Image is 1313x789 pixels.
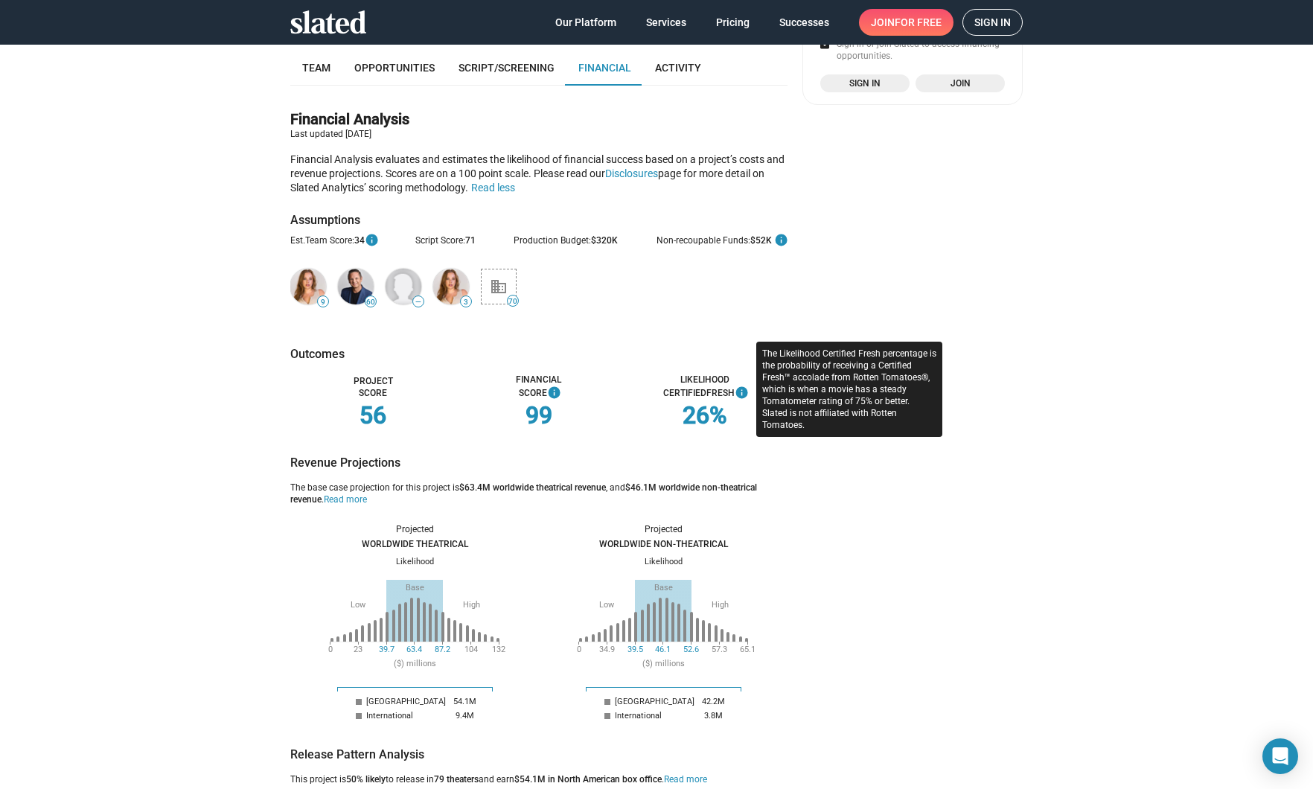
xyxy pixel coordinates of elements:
div: 63.4 [406,645,422,654]
div: 26% [622,400,788,432]
span: 60 [365,298,376,307]
a: Opportunities [342,50,447,86]
a: Script/Screening [447,50,566,86]
a: Successes [767,9,841,36]
span: Sign in [829,76,901,91]
div: [GEOGRAPHIC_DATA] [611,694,698,709]
img: Paige Sciarrino Writer [433,269,469,304]
div: Low [599,600,614,611]
span: Non-recoupable Funds: [656,235,750,246]
div: Low [351,600,365,611]
span: $320K [591,235,618,246]
div: Revenue Projections [290,455,788,470]
div: 104 [464,645,478,654]
div: Projected [330,524,499,536]
div: Projected [578,524,748,536]
button: Read more [324,494,367,506]
a: Sign in [820,74,910,92]
span: Services [646,9,686,36]
div: Sign in or join Slated to access financing opportunities. [820,39,1005,63]
div: Project Score [290,376,456,400]
span: Opportunities [354,62,435,74]
span: Financial Analysis evaluates and estimates the likelihood of financial success based on a project... [290,153,785,193]
div: 87.2 [435,645,450,654]
span: Score [519,388,559,398]
img: John C. Hall Producer [338,269,374,304]
span: Script/Screening [459,62,555,74]
span: $52K [750,235,772,246]
div: Base [406,583,424,594]
div: Financial [456,374,622,400]
div: 54.1M [450,694,480,709]
mat-icon: business_black [490,278,508,296]
mat-icon: info [735,383,749,403]
span: $54.1M in North American box office [514,774,662,785]
strong: Outcomes [290,347,345,361]
mat-icon: info [774,231,788,251]
mat-icon: info [547,383,561,403]
div: 132 [492,645,505,654]
div: Likelihood Certified [622,374,788,400]
span: Pricing [716,9,750,36]
div: 57.3 [712,645,727,654]
span: for free [895,9,942,36]
a: Sign in [962,9,1023,36]
span: 70 [508,297,518,306]
span: 9 [318,298,328,307]
span: Fresh [706,388,747,398]
a: Team [290,50,342,86]
button: Read less [471,181,515,195]
div: High [463,600,480,611]
button: Read more [664,774,707,786]
div: 99 [456,400,622,432]
span: Production Budget: [514,235,591,246]
span: — [413,298,424,306]
span: $63.4M worldwide theatrical revenue [459,482,606,493]
a: Pricing [704,9,761,36]
div: Base [654,583,673,594]
span: 3 [461,298,471,307]
div: Worldwide Theatrical [330,539,499,551]
div: Worldwide Non-Theatrical [578,539,748,551]
div: 39.5 [627,645,643,654]
span: 34 [354,235,377,246]
div: 0 [328,645,333,654]
div: 0 [577,645,581,654]
a: Activity [643,50,713,86]
a: Financial [566,50,643,86]
strong: Assumptions [290,213,360,227]
div: 34.9 [599,645,615,654]
span: Our Platform [555,9,616,36]
a: Join [916,74,1005,92]
span: Sign in [974,10,1011,35]
span: $46.1M worldwide non-theatrical revenue [290,482,757,505]
div: International [362,709,450,723]
div: 52.6 [683,645,699,654]
span: Script Score: [415,235,465,246]
div: The base case projection for this project is , and . [290,482,788,506]
mat-icon: info [365,231,379,251]
span: Join [924,76,996,91]
span: 79 theaters [434,774,479,785]
div: ($) millions [394,659,436,670]
div: 46.1 [655,645,671,654]
a: Our Platform [543,9,628,36]
a: Disclosures [605,167,658,179]
span: Successes [779,9,829,36]
div: 42.2M [698,694,729,709]
div: Likelihood [330,557,499,568]
div: 56 [290,400,456,432]
div: Likelihood [578,557,748,568]
div: This project is to release in and earn . [290,774,707,786]
span: 71 [465,235,476,246]
span: Join [871,9,942,36]
div: 39.7 [379,645,394,654]
img: Amanda Pinto Director [386,269,421,304]
img: Paige Sciarrino Actor Lead [290,269,326,304]
span: Activity [655,62,701,74]
span: 50% likely [346,774,386,785]
span: Last updated [DATE] [290,129,371,141]
div: The Likelihood Certified Fresh percentage is the probability of receiving a Certified Fresh™ acco... [756,342,942,437]
span: Est. Team Score: [290,235,354,246]
div: [GEOGRAPHIC_DATA] [362,694,450,709]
